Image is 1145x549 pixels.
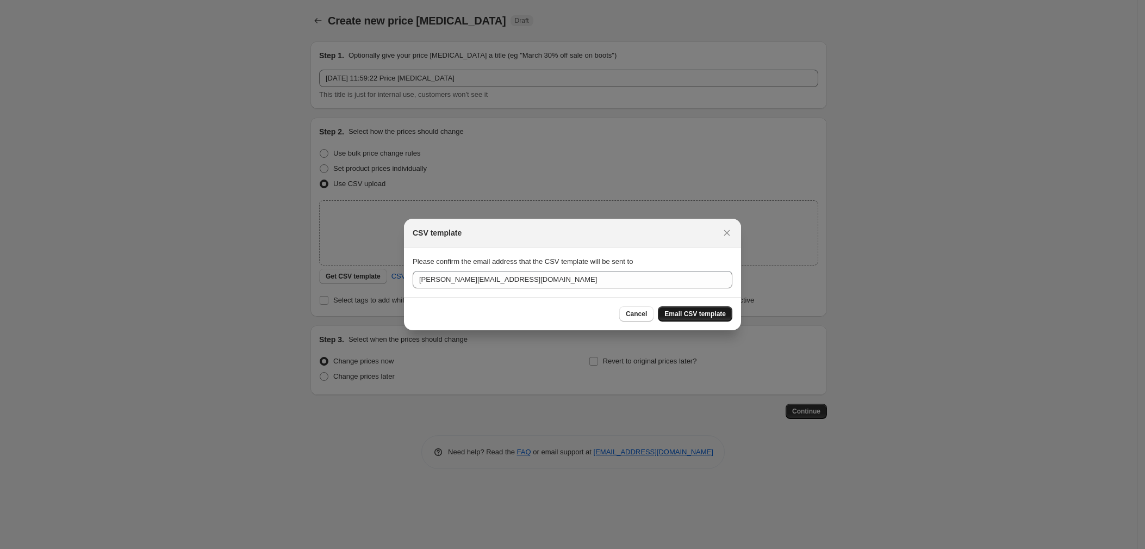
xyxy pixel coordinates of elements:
[664,310,726,318] span: Email CSV template
[626,310,647,318] span: Cancel
[413,257,633,266] span: Please confirm the email address that the CSV template will be sent to
[619,306,654,322] button: Cancel
[413,227,462,238] h2: CSV template
[658,306,732,322] button: Email CSV template
[719,225,735,240] button: Close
